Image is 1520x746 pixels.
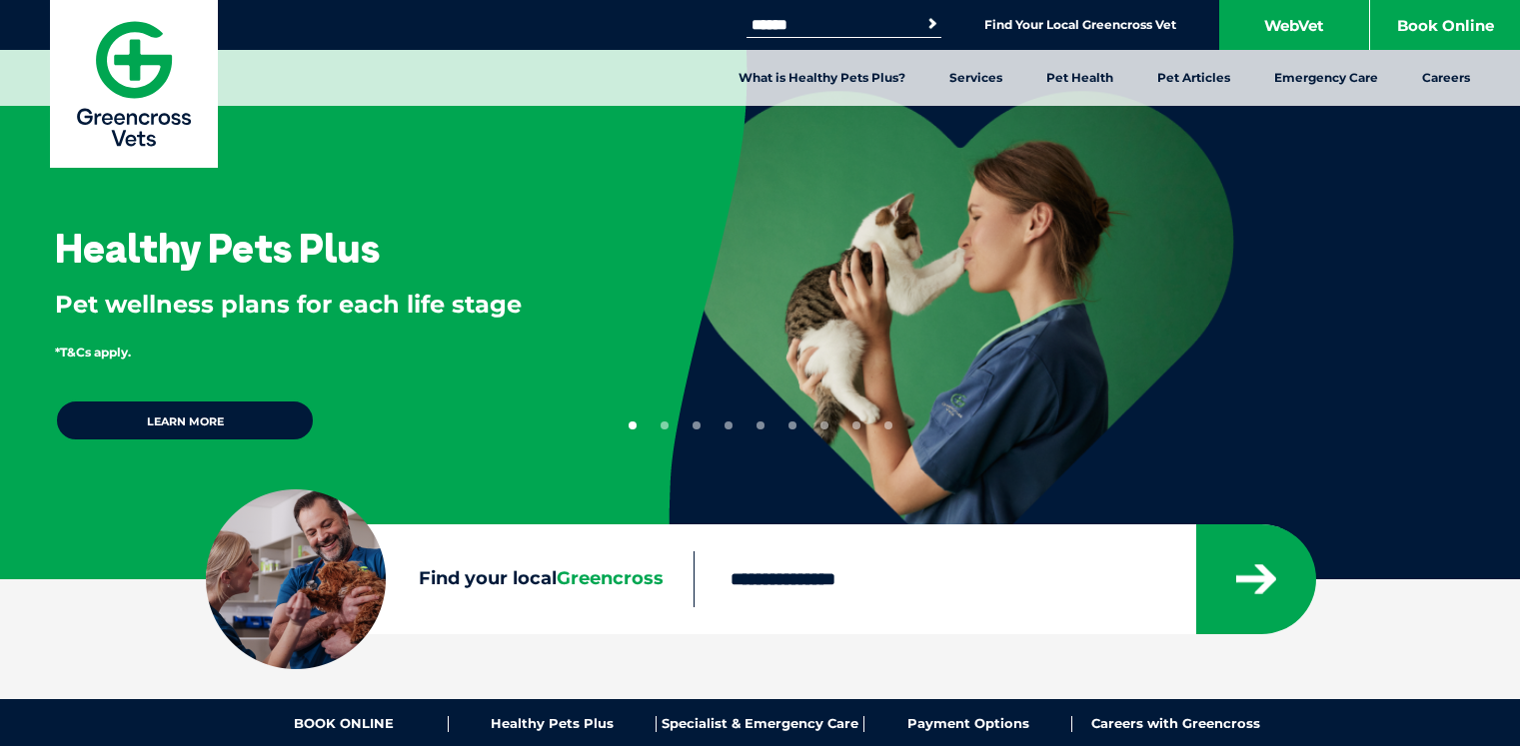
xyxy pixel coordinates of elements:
a: Services [927,50,1024,106]
a: Healthy Pets Plus [449,716,657,732]
button: 7 of 9 [820,421,828,429]
a: Specialist & Emergency Care [657,716,864,732]
button: 4 of 9 [725,421,733,429]
a: BOOK ONLINE [241,716,449,732]
button: 6 of 9 [788,421,796,429]
span: *T&Cs apply. [55,345,131,360]
h3: Healthy Pets Plus [55,228,380,268]
button: 9 of 9 [884,421,892,429]
span: Greencross [557,567,664,589]
a: Pet Articles [1135,50,1252,106]
a: Learn more [55,399,315,441]
button: 5 of 9 [757,421,764,429]
button: 2 of 9 [661,421,669,429]
a: Pet Health [1024,50,1135,106]
a: Careers [1400,50,1492,106]
label: Find your local [206,564,694,594]
button: Search [922,14,942,34]
a: Payment Options [864,716,1072,732]
button: 3 of 9 [693,421,701,429]
a: Careers with Greencross [1072,716,1279,732]
a: Emergency Care [1252,50,1400,106]
button: 1 of 9 [629,421,637,429]
button: 8 of 9 [852,421,860,429]
p: Pet wellness plans for each life stage [55,288,604,322]
a: What is Healthy Pets Plus? [717,50,927,106]
a: Find Your Local Greencross Vet [984,17,1176,33]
